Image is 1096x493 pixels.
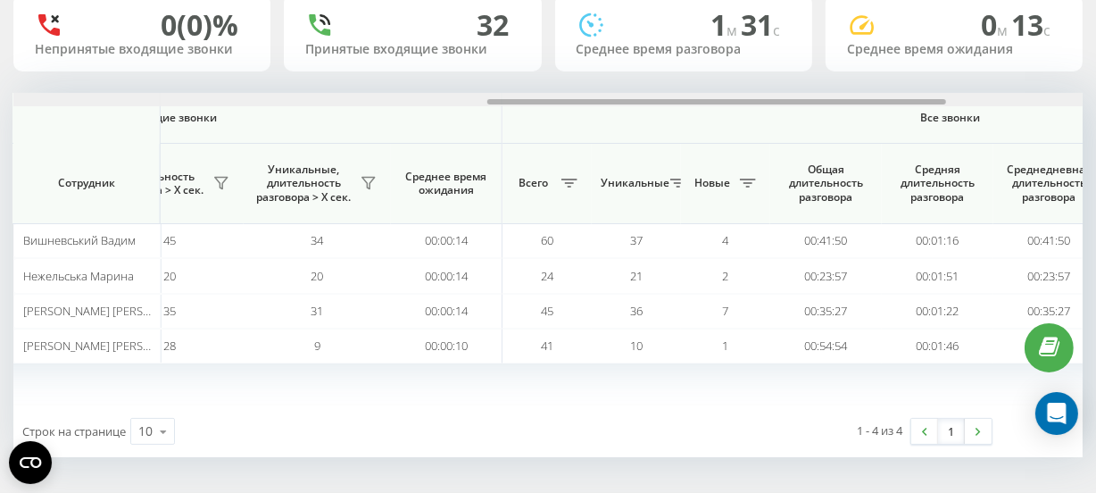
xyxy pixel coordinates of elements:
[710,5,741,44] span: 1
[253,163,355,205] span: Уникальные, длительность разговора > Х сек.
[770,258,882,293] td: 00:23:57
[630,232,643,248] span: 37
[997,21,1011,40] span: м
[164,268,177,284] span: 20
[1007,163,1092,205] span: Среднедневная длительность разговора
[630,338,643,354] span: 10
[35,42,249,57] div: Непринятые входящие звонки
[770,329,882,363] td: 00:54:54
[541,303,553,319] span: 45
[741,5,780,44] span: 31
[164,303,177,319] span: 35
[784,163,868,205] span: Общая длительность разговора
[541,232,553,248] span: 60
[161,8,238,42] div: 0 (0)%
[541,338,553,354] span: 41
[314,338,320,354] span: 9
[9,441,52,484] button: Open CMP widget
[477,8,510,42] div: 32
[770,223,882,258] td: 00:41:50
[511,176,556,190] span: Всего
[164,338,177,354] span: 28
[391,294,502,329] td: 00:00:14
[23,338,199,354] span: [PERSON_NAME] [PERSON_NAME]
[404,170,488,197] span: Среднее время ожидания
[1043,21,1050,40] span: c
[882,223,993,258] td: 00:01:16
[630,303,643,319] span: 36
[577,42,791,57] div: Среднее время разговора
[164,232,177,248] span: 45
[22,423,126,439] span: Строк на странице
[895,163,980,205] span: Средняя длительность разговора
[29,176,145,190] span: Сотрудник
[857,422,902,439] div: 1 - 4 из 4
[23,268,134,284] span: Нежельська Марина
[391,329,502,363] td: 00:00:10
[23,232,136,248] span: Вишневський Вадим
[723,303,729,319] span: 7
[1011,5,1050,44] span: 13
[847,42,1061,57] div: Среднее время ожидания
[723,232,729,248] span: 4
[882,294,993,329] td: 00:01:22
[773,21,780,40] span: c
[541,268,553,284] span: 24
[391,258,502,293] td: 00:00:14
[391,223,502,258] td: 00:00:14
[23,303,199,319] span: [PERSON_NAME] [PERSON_NAME]
[723,338,729,354] span: 1
[311,303,324,319] span: 31
[938,419,965,444] a: 1
[727,21,741,40] span: м
[601,176,665,190] span: Уникальные
[305,42,519,57] div: Принятые входящие звонки
[882,258,993,293] td: 00:01:51
[630,268,643,284] span: 21
[770,294,882,329] td: 00:35:27
[1035,392,1078,435] div: Open Intercom Messenger
[311,232,324,248] span: 34
[138,422,153,440] div: 10
[690,176,735,190] span: Новые
[311,268,324,284] span: 20
[981,5,1011,44] span: 0
[882,329,993,363] td: 00:01:46
[723,268,729,284] span: 2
